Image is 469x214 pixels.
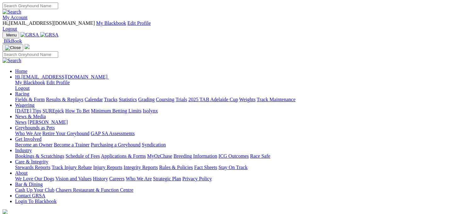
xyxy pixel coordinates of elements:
a: 2025 TAB Adelaide Cup [188,97,238,102]
a: Contact GRSA [15,193,45,198]
a: How To Bet [65,108,90,113]
div: News & Media [15,119,466,125]
a: Industry [15,148,32,153]
a: Bar & Dining [15,182,43,187]
img: GRSA [40,32,59,38]
a: Race Safe [250,153,270,159]
div: Get Involved [15,142,466,148]
button: Toggle navigation [3,32,19,38]
img: Search [3,58,21,63]
a: Tracks [104,97,118,102]
a: Hi,[EMAIL_ADDRESS][DOMAIN_NAME] [15,74,109,80]
a: Cash Up Your Club [15,187,54,193]
a: Login To Blackbook [15,199,57,204]
div: About [15,176,466,182]
a: Schedule of Fees [65,153,100,159]
a: ICG Outcomes [218,153,249,159]
a: Edit Profile [127,20,151,26]
div: Wagering [15,108,466,114]
a: Retire Your Greyhound [42,131,90,136]
button: Toggle navigation [3,44,23,51]
a: Logout [15,85,30,91]
a: SUREpick [42,108,64,113]
a: History [93,176,108,181]
a: Wagering [15,102,35,108]
a: Results & Replays [46,97,83,102]
div: Hi,[EMAIL_ADDRESS][DOMAIN_NAME] [15,80,466,91]
a: GAP SA Assessments [91,131,135,136]
a: Get Involved [15,136,41,142]
div: Care & Integrity [15,165,466,170]
a: Track Injury Rebate [52,165,92,170]
a: Chasers Restaurant & Function Centre [56,187,133,193]
a: MyOzChase [147,153,172,159]
a: Trials [175,97,187,102]
div: Racing [15,97,466,102]
a: Isolynx [143,108,158,113]
a: Careers [109,176,124,181]
a: Coursing [156,97,174,102]
a: Integrity Reports [124,165,158,170]
a: Track Maintenance [257,97,295,102]
div: Bar & Dining [15,187,466,193]
a: Breeding Information [174,153,217,159]
a: About [15,170,28,176]
a: Injury Reports [93,165,122,170]
a: Stewards Reports [15,165,50,170]
img: Search [3,9,21,15]
img: GRSA [20,32,39,38]
a: Logout [3,26,17,31]
a: Grading [138,97,155,102]
a: Privacy Policy [182,176,212,181]
a: BlkBook [3,38,22,44]
a: Who We Are [126,176,152,181]
a: News [15,119,26,125]
span: Hi, [EMAIL_ADDRESS][DOMAIN_NAME] [3,20,95,26]
a: Become an Owner [15,142,52,147]
a: Purchasing a Greyhound [91,142,141,147]
a: Rules & Policies [159,165,193,170]
img: Close [5,45,21,50]
a: Home [15,69,27,74]
a: Strategic Plan [153,176,181,181]
img: logo-grsa-white.png [25,44,30,49]
a: My Blackbook [15,80,45,85]
div: Greyhounds as Pets [15,131,466,136]
a: [PERSON_NAME] [28,119,68,125]
a: Minimum Betting Limits [91,108,141,113]
a: Fields & Form [15,97,45,102]
a: Syndication [142,142,166,147]
a: Weights [239,97,256,102]
a: My Blackbook [96,20,126,26]
input: Search [3,3,58,9]
a: Who We Are [15,131,41,136]
div: My Account [3,20,466,32]
a: Statistics [119,97,137,102]
a: Edit Profile [47,80,70,85]
a: Stay On Track [218,165,247,170]
a: My Account [3,15,28,20]
div: Industry [15,153,466,159]
a: Care & Integrity [15,159,48,164]
span: Hi, [EMAIL_ADDRESS][DOMAIN_NAME] [15,74,108,80]
a: Bookings & Scratchings [15,153,64,159]
a: Become a Trainer [54,142,90,147]
a: Vision and Values [55,176,91,181]
span: BlkBook [4,38,22,44]
a: We Love Our Dogs [15,176,54,181]
span: Menu [6,33,17,37]
a: Racing [15,91,29,96]
input: Search [3,51,58,58]
a: Fact Sheets [194,165,217,170]
a: [DATE] Tips [15,108,41,113]
a: News & Media [15,114,46,119]
a: Calendar [85,97,103,102]
a: Greyhounds as Pets [15,125,55,130]
a: Applications & Forms [101,153,146,159]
